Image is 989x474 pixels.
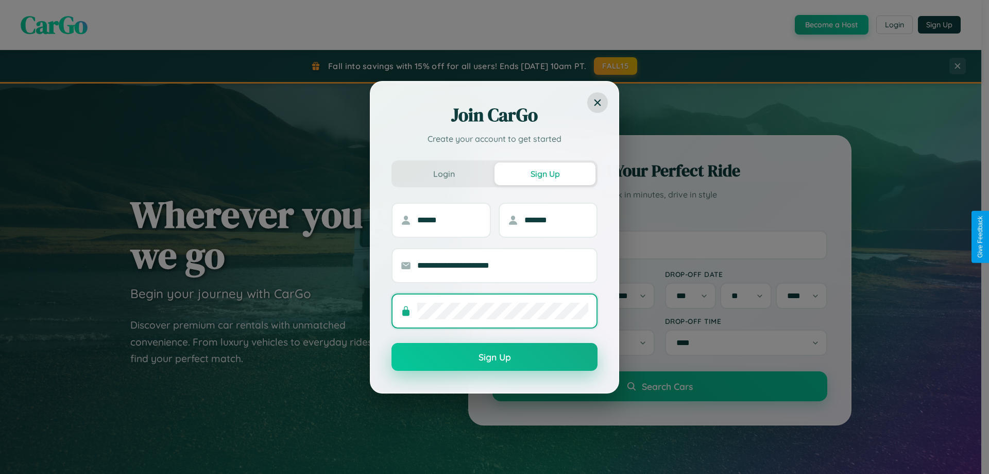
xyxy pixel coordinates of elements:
div: Give Feedback [977,216,984,258]
button: Login [394,162,494,185]
p: Create your account to get started [391,133,598,145]
h2: Join CarGo [391,103,598,127]
button: Sign Up [494,162,595,185]
button: Sign Up [391,343,598,371]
